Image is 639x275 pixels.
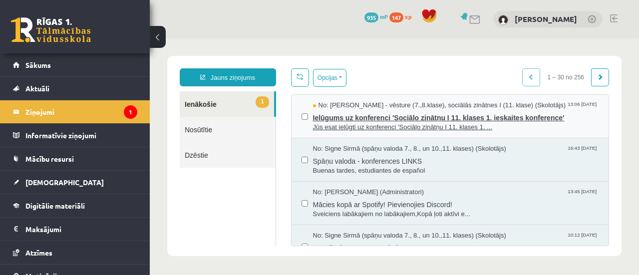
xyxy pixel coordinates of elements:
span: No: Signe Sirmā (spāņu valoda 7., 8., un 10.,11. klases) (Skolotājs) [163,193,356,202]
a: Jauns ziņojums [30,30,126,48]
span: 13:45 [DATE] [418,149,449,157]
a: [DEMOGRAPHIC_DATA] [13,171,137,194]
span: 935 [364,12,378,22]
span: Mācību resursi [25,154,74,163]
legend: Ziņojumi [25,100,137,123]
a: [PERSON_NAME] [515,14,577,24]
i: 1 [124,105,137,119]
img: Lera Panteviča [498,15,508,25]
span: Mācies kopā ar Spotify! Pievienojies Discord! [163,159,449,171]
a: Digitālie materiāli [13,194,137,217]
span: mP [380,12,388,20]
span: 147 [389,12,403,22]
span: [DEMOGRAPHIC_DATA] [25,178,104,187]
span: 1 [106,58,119,69]
span: Buenas tardes, estudiantes de español [163,128,449,137]
span: Atzīmes [25,248,52,257]
a: Informatīvie ziņojumi [13,124,137,147]
span: Atgādinājums! Spāņu valoda [163,202,449,215]
a: 935 mP [364,12,388,20]
span: No: [PERSON_NAME] (Administratori) [163,149,275,159]
a: No: Signe Sirmā (spāņu valoda 7., 8., un 10.,11. klases) (Skolotājs) 10:12 [DATE] Atgādinājums! S... [163,193,449,224]
span: No: Signe Sirmā (spāņu valoda 7., 8., un 10.,11. klases) (Skolotājs) [163,106,356,115]
a: Nosūtītie [30,78,126,104]
a: Aktuāli [13,77,137,100]
a: No: [PERSON_NAME] - vēsture (7.,8.klase), sociālās zinātnes I (11. klase) (Skolotājs) 13:06 [DATE... [163,62,449,93]
a: Rīgas 1. Tālmācības vidusskola [11,17,91,42]
span: Aktuāli [25,84,49,93]
span: Jūs esat ielūgti uz konferenci 'Sociālo zinātņu I 11. klases 1. ... [163,84,449,94]
a: Atzīmes [13,241,137,264]
a: 147 xp [389,12,416,20]
span: 16:43 [DATE] [418,106,449,113]
span: 13:06 [DATE] [418,62,449,70]
a: Maksājumi [13,218,137,241]
a: Sākums [13,53,137,76]
span: Digitālie materiāli [25,201,85,210]
legend: Maksājumi [25,218,137,241]
span: 10:12 [DATE] [418,193,449,200]
span: xp [405,12,411,20]
span: Sākums [25,60,51,69]
a: 1Ienākošie [30,53,124,78]
span: Sveiciens labākajiem no labākajiem,Kopā ļoti aktīvi e... [163,171,449,181]
span: 1 – 30 no 256 [390,30,442,48]
a: No: [PERSON_NAME] (Administratori) 13:45 [DATE] Mācies kopā ar Spotify! Pievienojies Discord! Sve... [163,149,449,180]
span: No: [PERSON_NAME] - vēsture (7.,8.klase), sociālās zinātnes I (11. klase) (Skolotājs) [163,62,416,72]
a: No: Signe Sirmā (spāņu valoda 7., 8., un 10.,11. klases) (Skolotājs) 16:43 [DATE] Spāņu valoda - ... [163,106,449,137]
span: Ielūgums uz konferenci 'Sociālo zinātņu I 11. klases 1. ieskaites konference' [163,72,449,84]
span: Spāņu valoda - konferences LINKS [163,115,449,128]
a: Mācību resursi [13,147,137,170]
a: Dzēstie [30,104,126,129]
legend: Informatīvie ziņojumi [25,124,137,147]
button: Opcijas [163,30,197,48]
a: Ziņojumi1 [13,100,137,123]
